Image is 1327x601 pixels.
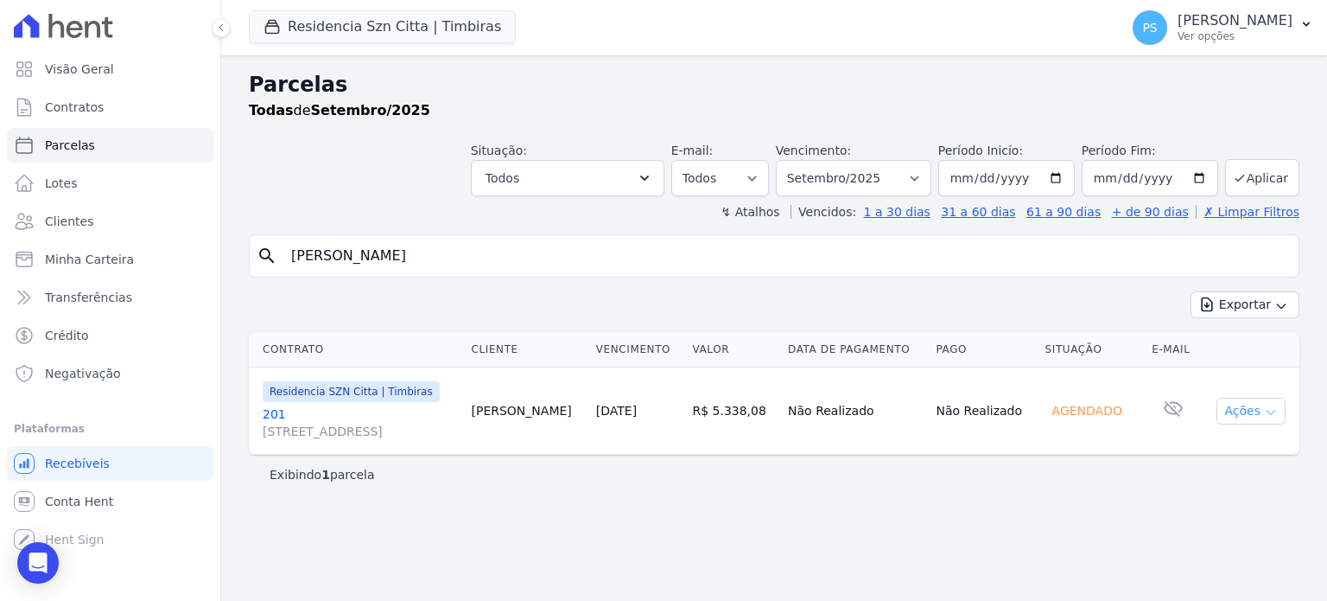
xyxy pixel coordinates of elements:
[464,332,588,368] th: Cliente
[7,166,213,201] a: Lotes
[281,239,1292,273] input: Buscar por nome do lote ou do cliente
[486,168,519,189] span: Todos
[781,332,929,368] th: Data de Pagamento
[249,69,1299,100] h2: Parcelas
[249,332,464,368] th: Contrato
[45,61,114,78] span: Visão Geral
[930,368,1038,455] td: Não Realizado
[790,205,856,219] label: Vencidos:
[685,368,781,455] td: R$ 5.338,08
[45,137,95,154] span: Parcelas
[263,423,457,440] span: [STREET_ADDRESS]
[45,213,93,230] span: Clientes
[464,368,588,455] td: [PERSON_NAME]
[471,160,664,196] button: Todos
[263,381,440,402] span: Residencia SZN Citta | Timbiras
[471,144,527,157] label: Situação:
[45,99,104,116] span: Contratos
[249,10,516,43] button: Residencia Szn Citta | Timbiras
[1145,332,1202,368] th: E-mail
[17,542,59,584] div: Open Intercom Messenger
[45,289,132,306] span: Transferências
[45,251,134,268] span: Minha Carteira
[1119,3,1327,52] button: PS [PERSON_NAME] Ver opções
[685,332,781,368] th: Valor
[7,52,213,86] a: Visão Geral
[321,468,330,482] b: 1
[1026,205,1101,219] a: 61 a 90 dias
[270,466,375,483] p: Exibindo parcela
[45,365,121,382] span: Negativação
[249,100,430,121] p: de
[1082,142,1218,160] label: Período Fim:
[45,327,89,344] span: Crédito
[249,102,294,118] strong: Todas
[938,144,1023,157] label: Período Inicío:
[14,419,206,439] div: Plataformas
[7,204,213,239] a: Clientes
[1178,12,1292,29] p: [PERSON_NAME]
[781,368,929,455] td: Não Realizado
[7,90,213,125] a: Contratos
[1038,332,1146,368] th: Situação
[7,280,213,315] a: Transferências
[1142,22,1157,34] span: PS
[596,404,637,418] a: [DATE]
[864,205,930,219] a: 1 a 30 dias
[941,205,1015,219] a: 31 a 60 dias
[45,175,78,192] span: Lotes
[7,242,213,277] a: Minha Carteira
[257,246,277,266] i: search
[589,332,686,368] th: Vencimento
[776,144,851,157] label: Vencimento:
[7,484,213,519] a: Conta Hent
[1112,205,1189,219] a: + de 90 dias
[1190,291,1299,318] button: Exportar
[930,332,1038,368] th: Pago
[7,128,213,163] a: Parcelas
[7,318,213,353] a: Crédito
[1196,205,1299,219] a: ✗ Limpar Filtros
[1178,29,1292,43] p: Ver opções
[7,356,213,391] a: Negativação
[1045,399,1129,423] div: Agendado
[7,446,213,481] a: Recebíveis
[45,455,110,472] span: Recebíveis
[1216,398,1286,425] button: Ações
[45,493,113,510] span: Conta Hent
[263,406,457,440] a: 201[STREET_ADDRESS]
[311,102,430,118] strong: Setembro/2025
[1225,159,1299,196] button: Aplicar
[671,144,714,157] label: E-mail:
[721,205,779,219] label: ↯ Atalhos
